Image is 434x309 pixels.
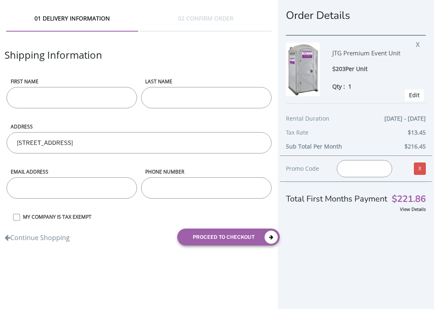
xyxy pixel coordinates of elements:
div: Tax Rate [286,128,426,142]
span: Per Unit [345,65,368,73]
span: $221.86 [392,195,426,204]
div: JTG Premium Event Unit [332,43,407,64]
a: Continue Shopping [5,229,70,243]
label: LAST NAME [141,78,272,85]
div: Total First Months Payment [286,182,426,205]
div: 01 DELIVERY INFORMATION [6,14,138,32]
a: X [414,163,426,175]
label: MY COMPANY IS TAX EXEMPT [19,213,274,220]
label: Email address [7,168,137,175]
a: Edit [409,91,420,99]
div: Promo Code [286,164,324,174]
span: [DATE] - [DATE] [384,114,426,124]
a: View Details [400,206,426,212]
div: 02 CONFIRM ORDER [140,14,272,32]
div: Rental Duration [286,114,426,128]
span: $13.45 [408,128,426,137]
b: $216.45 [404,142,426,150]
button: proceed to checkout [177,229,280,245]
label: phone number [141,168,272,175]
span: X [416,38,424,48]
div: $203 [332,64,407,74]
div: Shipping Information [5,48,274,78]
span: 1 [348,82,352,90]
label: First name [7,78,137,85]
b: Sub Total Per Month [286,142,342,150]
div: Qty : [332,82,407,91]
h1: Order Details [286,8,426,23]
